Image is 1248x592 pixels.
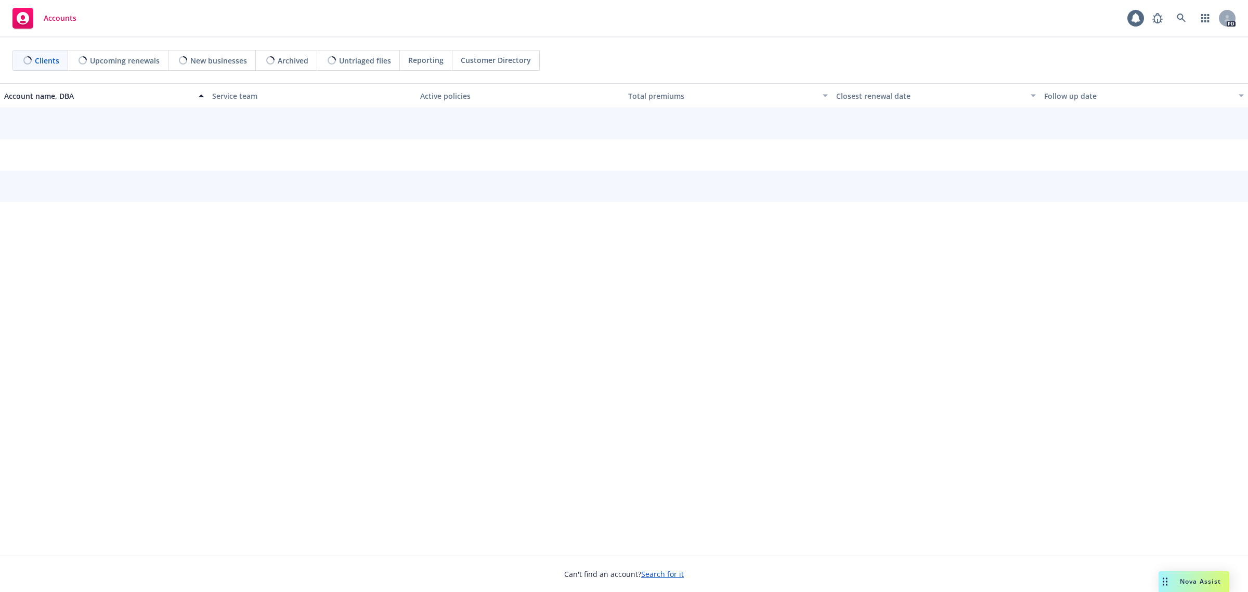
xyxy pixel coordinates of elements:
div: Closest renewal date [836,91,1024,101]
div: Total premiums [628,91,816,101]
button: Total premiums [624,83,832,108]
a: Report a Bug [1147,8,1168,29]
span: Customer Directory [461,55,531,66]
span: Untriaged files [339,55,391,66]
span: Can't find an account? [564,569,684,580]
button: Service team [208,83,416,108]
span: New businesses [190,55,247,66]
a: Accounts [8,4,81,33]
button: Active policies [416,83,624,108]
div: Account name, DBA [4,91,192,101]
span: Accounts [44,14,76,22]
a: Switch app [1195,8,1216,29]
span: Clients [35,55,59,66]
div: Drag to move [1159,571,1172,592]
div: Follow up date [1044,91,1232,101]
button: Follow up date [1040,83,1248,108]
button: Nova Assist [1159,571,1229,592]
span: Upcoming renewals [90,55,160,66]
a: Search [1171,8,1192,29]
a: Search for it [641,569,684,579]
span: Reporting [408,55,444,66]
div: Active policies [420,91,620,101]
button: Closest renewal date [832,83,1040,108]
span: Nova Assist [1180,577,1221,586]
span: Archived [278,55,308,66]
div: Service team [212,91,412,101]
